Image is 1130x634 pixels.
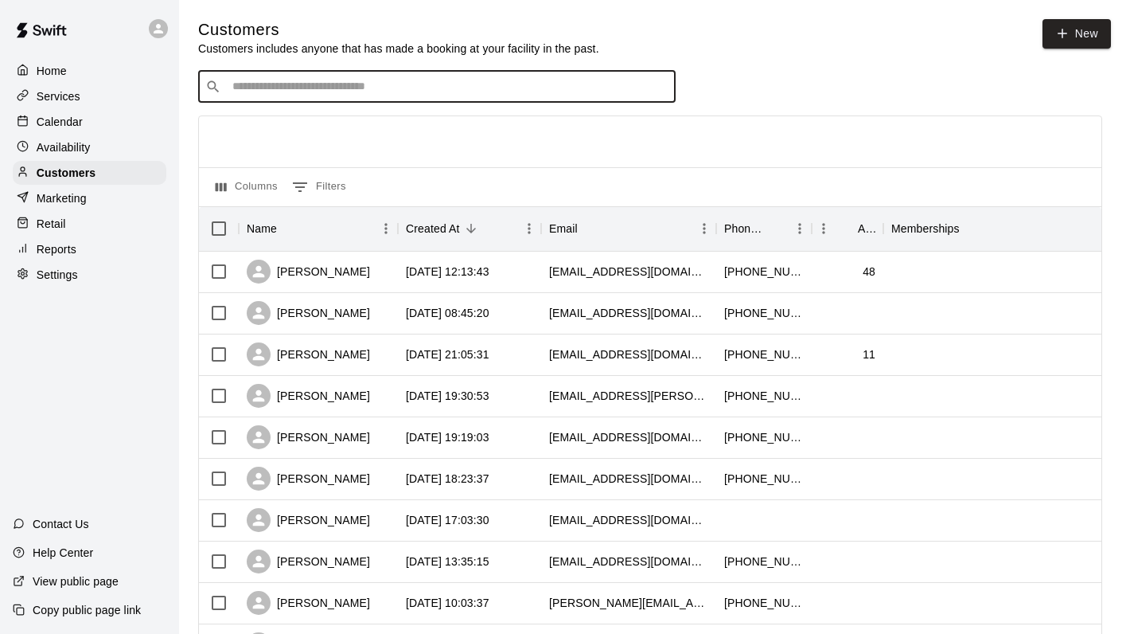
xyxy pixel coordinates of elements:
[247,467,370,491] div: [PERSON_NAME]
[724,264,804,280] div: +17472463050
[247,508,370,532] div: [PERSON_NAME]
[33,573,119,589] p: View public page
[1098,217,1122,241] button: Menu
[788,217,812,241] button: Menu
[33,602,141,618] p: Copy public page link
[724,388,804,404] div: +16467841474
[812,217,836,241] button: Menu
[716,206,812,251] div: Phone Number
[33,516,89,532] p: Contact Us
[549,429,708,445] div: bowfam2011@gmail.com
[198,41,599,57] p: Customers includes anyone that has made a booking at your facility in the past.
[247,342,370,366] div: [PERSON_NAME]
[858,206,875,251] div: Age
[406,554,489,569] div: 2025-08-11 13:35:15
[406,264,489,280] div: 2025-08-13 12:13:43
[13,59,166,83] a: Home
[13,110,166,134] a: Calendar
[549,305,708,321] div: rociioharo@gmail.com
[406,305,489,321] div: 2025-08-12 08:45:20
[863,346,875,362] div: 11
[1042,19,1111,49] a: New
[549,512,708,528] div: dlandxr@gmail.com
[549,554,708,569] div: alcorylee@gmail.com
[37,216,66,232] p: Retail
[549,346,708,362] div: ryanjramos@mac.com
[398,206,541,251] div: Created At
[812,206,883,251] div: Age
[198,71,676,103] div: Search customers by name or email
[406,429,489,445] div: 2025-08-11 19:19:03
[724,595,804,611] div: +18184310798
[247,591,370,615] div: [PERSON_NAME]
[13,135,166,159] a: Availability
[13,161,166,185] a: Customers
[13,212,166,236] a: Retail
[13,186,166,210] a: Marketing
[33,545,93,561] p: Help Center
[406,512,489,528] div: 2025-08-11 17:03:30
[883,206,1122,251] div: Memberships
[724,346,804,362] div: +18186244646
[239,206,398,251] div: Name
[406,595,489,611] div: 2025-08-11 10:03:37
[247,384,370,408] div: [PERSON_NAME]
[37,63,67,79] p: Home
[247,301,370,325] div: [PERSON_NAME]
[406,346,489,362] div: 2025-08-11 21:05:31
[37,165,95,181] p: Customers
[724,305,804,321] div: +18187238207
[13,237,166,261] a: Reports
[960,217,982,240] button: Sort
[374,217,398,241] button: Menu
[724,554,804,569] div: +18183075955
[724,429,804,445] div: +18185995050
[724,471,804,487] div: +18186457722
[13,263,166,287] a: Settings
[724,206,766,251] div: Phone Number
[13,84,166,108] a: Services
[37,139,91,155] p: Availability
[37,88,80,104] p: Services
[549,206,578,251] div: Email
[891,206,960,251] div: Memberships
[37,114,83,130] p: Calendar
[578,217,600,240] button: Sort
[836,217,858,240] button: Sort
[37,267,78,283] p: Settings
[37,190,87,206] p: Marketing
[692,217,716,241] button: Menu
[549,471,708,487] div: chengs2005@gmail.com
[212,174,282,200] button: Select columns
[406,471,489,487] div: 2025-08-11 18:23:37
[863,264,875,280] div: 48
[37,241,76,257] p: Reports
[288,174,350,200] button: Show filters
[766,217,788,240] button: Sort
[247,425,370,449] div: [PERSON_NAME]
[406,206,460,251] div: Created At
[247,206,277,251] div: Name
[247,260,370,284] div: [PERSON_NAME]
[198,19,599,41] h5: Customers
[406,388,489,404] div: 2025-08-11 19:30:53
[549,595,708,611] div: hensley.susan@yahoo.com
[277,217,299,240] button: Sort
[549,388,708,404] div: nzinga.parris@gmail.com
[517,217,541,241] button: Menu
[541,206,716,251] div: Email
[549,264,708,280] div: silvanom1976@gmail.com
[460,217,482,240] button: Sort
[247,550,370,573] div: [PERSON_NAME]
